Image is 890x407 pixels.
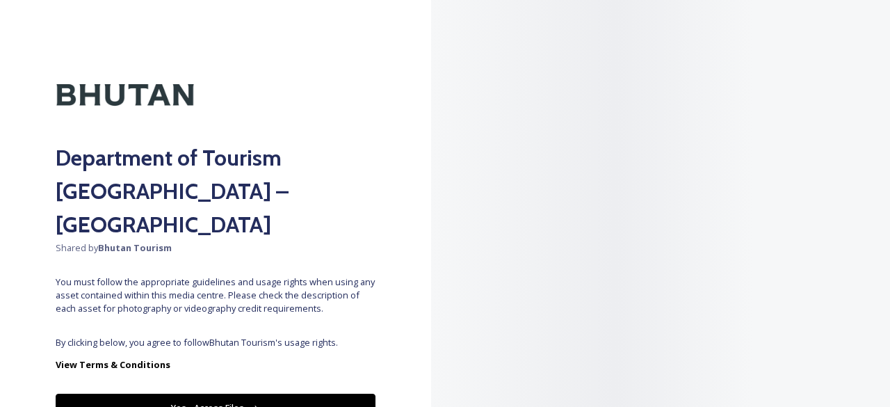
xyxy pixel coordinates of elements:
strong: View Terms & Conditions [56,358,170,371]
strong: Bhutan Tourism [98,241,172,254]
img: Kingdom-of-Bhutan-Logo.png [56,56,195,134]
a: View Terms & Conditions [56,356,375,373]
h2: Department of Tourism [GEOGRAPHIC_DATA] – [GEOGRAPHIC_DATA] [56,141,375,241]
span: You must follow the appropriate guidelines and usage rights when using any asset contained within... [56,276,375,316]
span: By clicking below, you agree to follow Bhutan Tourism 's usage rights. [56,336,375,349]
span: Shared by [56,241,375,255]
